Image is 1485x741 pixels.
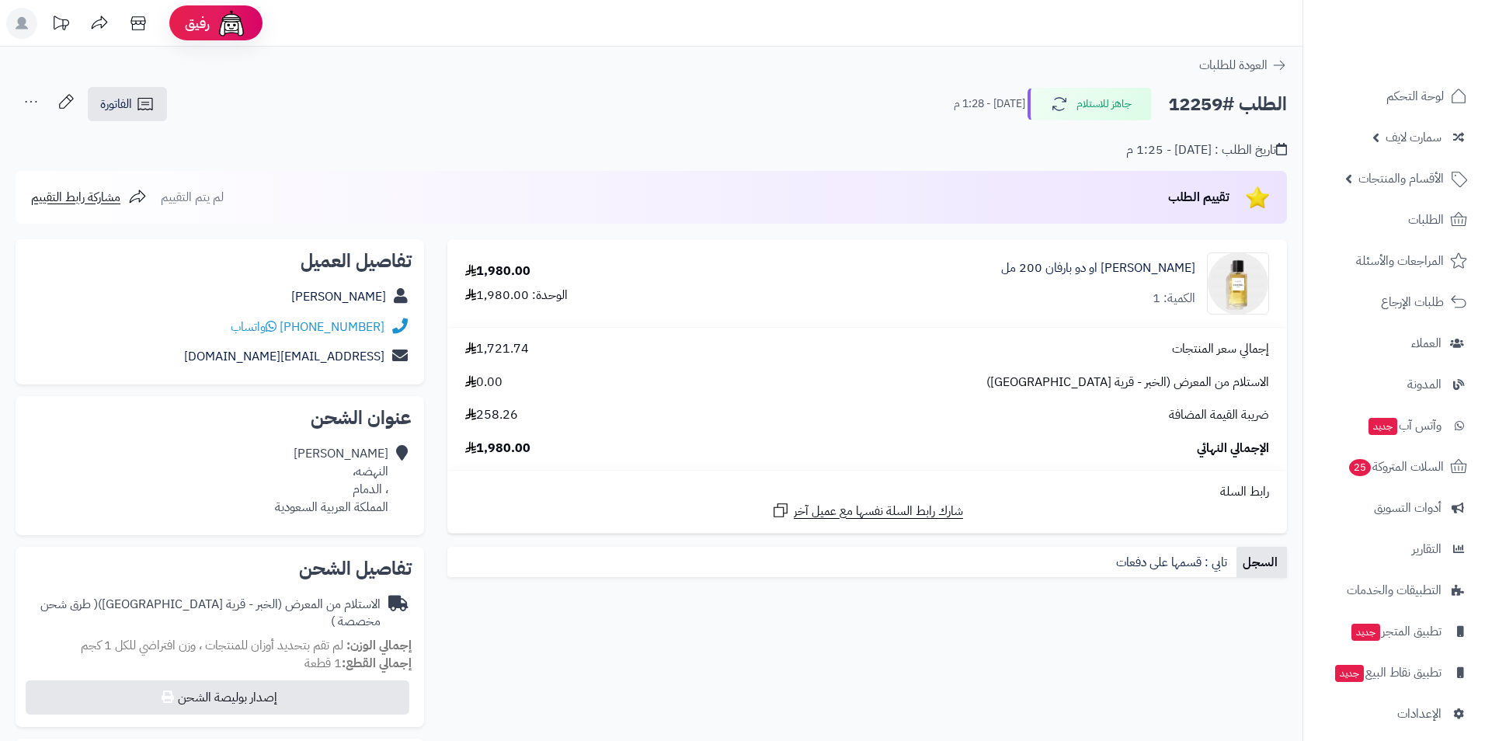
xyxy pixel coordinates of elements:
[1350,621,1442,642] span: تطبيق المتجر
[1313,572,1476,609] a: التطبيقات والخدمات
[1313,407,1476,444] a: وآتس آبجديد
[1367,415,1442,437] span: وآتس آب
[1313,201,1476,238] a: الطلبات
[465,340,529,358] span: 1,721.74
[465,440,530,457] span: 1,980.00
[1348,458,1372,477] span: 25
[1348,456,1444,478] span: السلات المتروكة
[31,188,120,207] span: مشاركة رابط التقييم
[275,445,388,516] div: [PERSON_NAME] النهضه، ، الدمام المملكة العربية السعودية
[41,8,80,43] a: تحديثات المنصة
[1374,497,1442,519] span: أدوات التسويق
[1001,259,1195,277] a: [PERSON_NAME] او دو بارفان 200 مل
[1407,374,1442,395] span: المدونة
[185,14,210,33] span: رفيق
[1197,440,1269,457] span: الإجمالي النهائي
[1412,538,1442,560] span: التقارير
[465,263,530,280] div: 1,980.00
[231,318,276,336] a: واتساب
[465,374,503,391] span: 0.00
[1168,188,1229,207] span: تقييم الطلب
[88,87,167,121] a: الفاتورة
[184,347,384,366] a: [EMAIL_ADDRESS][DOMAIN_NAME]
[1358,168,1444,190] span: الأقسام والمنتجات
[1208,252,1268,315] img: 1712149396-9539824091166-90x90.webp
[1386,127,1442,148] span: سمارت لايف
[771,501,963,520] a: شارك رابط السلة نفسها مع عميل آخر
[1411,332,1442,354] span: العملاء
[1313,325,1476,362] a: العملاء
[1379,18,1470,50] img: logo-2.png
[1313,448,1476,485] a: السلات المتروكة25
[986,374,1269,391] span: الاستلام من المعرض (الخبر - قرية [GEOGRAPHIC_DATA])
[31,188,147,207] a: مشاركة رابط التقييم
[81,636,343,655] span: لم تقم بتحديد أوزان للمنتجات ، وزن افتراضي للكل 1 كجم
[1368,418,1397,435] span: جديد
[954,96,1025,112] small: [DATE] - 1:28 م
[1408,209,1444,231] span: الطلبات
[1236,547,1287,578] a: السجل
[1334,662,1442,684] span: تطبيق نقاط البيع
[1153,290,1195,308] div: الكمية: 1
[1335,665,1364,682] span: جديد
[1313,489,1476,527] a: أدوات التسويق
[1168,89,1287,120] h2: الطلب #12259
[28,252,412,270] h2: تفاصيل العميل
[346,636,412,655] strong: إجمالي الوزن:
[1356,250,1444,272] span: المراجعات والأسئلة
[280,318,384,336] a: [PHONE_NUMBER]
[1347,579,1442,601] span: التطبيقات والخدمات
[1351,624,1380,641] span: جديد
[1397,703,1442,725] span: الإعدادات
[1313,242,1476,280] a: المراجعات والأسئلة
[40,595,381,631] span: ( طرق شحن مخصصة )
[1172,340,1269,358] span: إجمالي سعر المنتجات
[1169,406,1269,424] span: ضريبة القيمة المضافة
[26,680,409,715] button: إصدار بوليصة الشحن
[1313,78,1476,115] a: لوحة التحكم
[161,188,224,207] span: لم يتم التقييم
[28,559,412,578] h2: تفاصيل الشحن
[28,596,381,631] div: الاستلام من المعرض (الخبر - قرية [GEOGRAPHIC_DATA])
[1313,654,1476,691] a: تطبيق نقاط البيعجديد
[1381,291,1444,313] span: طلبات الإرجاع
[1199,56,1268,75] span: العودة للطلبات
[1199,56,1287,75] a: العودة للطلبات
[465,406,518,424] span: 258.26
[342,654,412,673] strong: إجمالي القطع:
[100,95,132,113] span: الفاتورة
[1386,85,1444,107] span: لوحة التحكم
[1313,284,1476,321] a: طلبات الإرجاع
[1028,88,1152,120] button: جاهز للاستلام
[794,503,963,520] span: شارك رابط السلة نفسها مع عميل آخر
[1126,141,1287,159] div: تاريخ الطلب : [DATE] - 1:25 م
[1313,613,1476,650] a: تطبيق المتجرجديد
[216,8,247,39] img: ai-face.png
[1313,366,1476,403] a: المدونة
[454,483,1281,501] div: رابط السلة
[291,287,386,306] a: [PERSON_NAME]
[1110,547,1236,578] a: تابي : قسمها على دفعات
[304,654,412,673] small: 1 قطعة
[28,409,412,427] h2: عنوان الشحن
[1313,695,1476,732] a: الإعدادات
[465,287,568,304] div: الوحدة: 1,980.00
[1313,531,1476,568] a: التقارير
